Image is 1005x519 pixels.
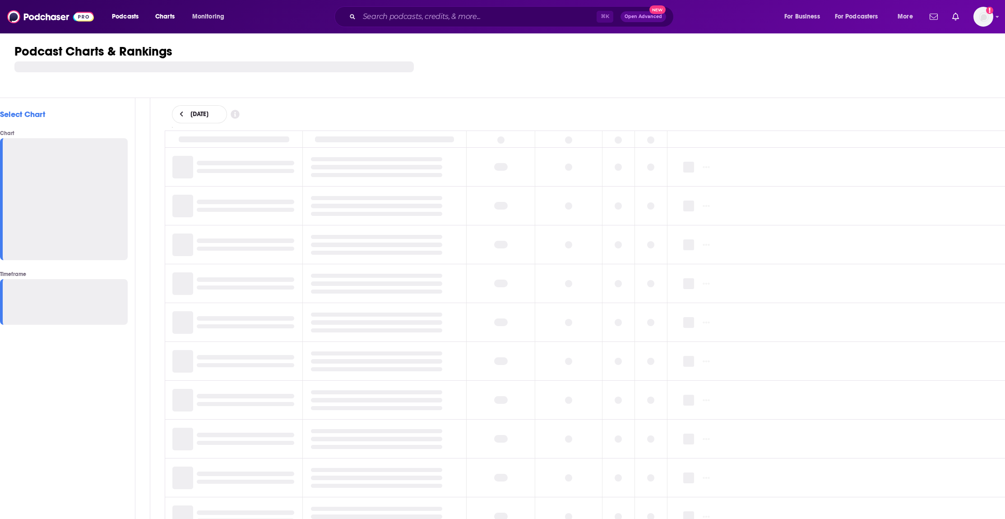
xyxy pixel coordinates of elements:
[784,10,820,23] span: For Business
[778,9,831,24] button: open menu
[149,9,180,24] a: Charts
[973,7,993,27] span: Logged in as rowan.sullivan
[112,10,139,23] span: Podcasts
[891,9,924,24] button: open menu
[973,7,993,27] button: Show profile menu
[625,14,662,19] span: Open Advanced
[7,8,94,25] img: Podchaser - Follow, Share and Rate Podcasts
[835,10,878,23] span: For Podcasters
[926,9,941,24] a: Show notifications dropdown
[949,9,963,24] a: Show notifications dropdown
[155,10,175,23] span: Charts
[898,10,913,23] span: More
[359,9,597,24] input: Search podcasts, credits, & more...
[106,9,150,24] button: open menu
[973,7,993,27] img: User Profile
[343,6,682,27] div: Search podcasts, credits, & more...
[186,9,236,24] button: open menu
[649,5,666,14] span: New
[192,10,224,23] span: Monitoring
[621,11,666,22] button: Open AdvancedNew
[190,111,208,117] span: [DATE]
[829,9,891,24] button: open menu
[986,7,993,14] svg: Add a profile image
[597,11,613,23] span: ⌘ K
